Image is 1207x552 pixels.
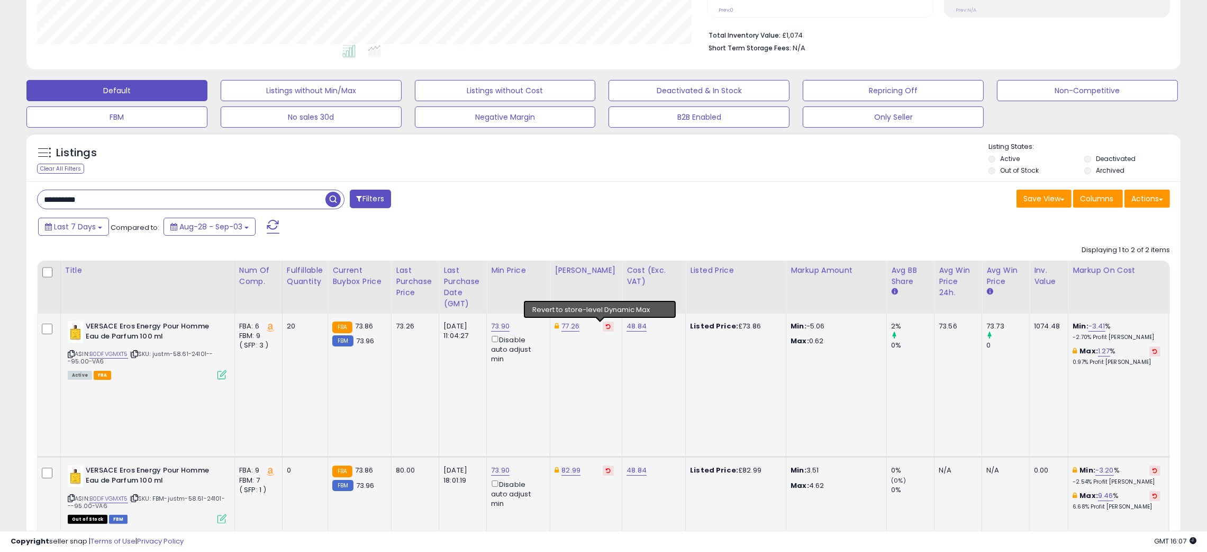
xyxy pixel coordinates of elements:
div: FBM: 9 [239,331,274,341]
i: Revert to store-level Min Markup [1152,468,1157,473]
label: Active [1000,154,1020,163]
div: ( SFP: 1 ) [239,485,274,495]
a: 1.27 [1098,346,1110,357]
div: Avg Win Price [986,265,1025,287]
div: £82.99 [690,466,778,475]
div: Last Purchase Price [396,265,434,298]
b: Min: [1073,321,1088,331]
small: Prev: 0 [719,7,733,13]
th: The percentage added to the cost of goods (COGS) that forms the calculator for Min & Max prices. [1068,261,1169,314]
h5: Listings [56,146,97,161]
div: Disable auto adjust min [491,334,542,364]
p: 4.62 [791,481,878,491]
img: 413rLcxiM5L._SL40_.jpg [68,466,83,487]
span: | SKU: justm-58.61-24101---95.00-VA6 [68,350,213,366]
span: N/A [793,43,805,53]
label: Archived [1096,166,1124,175]
b: VERSACE Eros Energy Pour Homme Eau de Parfum 100 ml [86,466,214,488]
div: Fulfillable Quantity [287,265,323,287]
div: Num of Comp. [239,265,278,287]
div: % [1073,346,1160,366]
b: Min: [1079,465,1095,475]
p: 3.51 [791,466,878,475]
button: B2B Enabled [609,106,789,128]
label: Deactivated [1096,154,1136,163]
strong: Min: [791,465,806,475]
div: Markup on Cost [1073,265,1164,276]
i: This overrides the store level max markup for this listing [1073,492,1077,499]
li: £1,074 [709,28,1162,41]
span: 73.96 [356,336,375,346]
button: Repricing Off [803,80,984,101]
i: Revert to store-level Max Markup [1152,349,1157,354]
button: Filters [350,190,391,208]
div: [DATE] 18:01:19 [443,466,478,485]
button: Aug-28 - Sep-03 [164,218,256,236]
b: VERSACE Eros Energy Pour Homme Eau de Parfum 100 ml [86,322,214,344]
a: 82.99 [561,465,580,476]
a: Privacy Policy [137,536,184,546]
small: FBA [332,466,352,477]
span: Aug-28 - Sep-03 [179,221,242,232]
a: -3.41 [1088,321,1105,332]
a: B0DFVGMXT5 [89,494,128,503]
div: Title [65,265,230,276]
div: ASIN: [68,466,226,522]
div: 1074.48 [1034,322,1060,331]
span: All listings currently available for purchase on Amazon [68,371,92,380]
span: FBM [109,515,128,524]
button: Save View [1017,190,1072,208]
button: Last 7 Days [38,218,109,236]
span: Compared to: [111,222,159,233]
div: 0% [891,485,934,495]
div: [PERSON_NAME] [555,265,618,276]
div: seller snap | | [11,537,184,547]
strong: Min: [791,321,806,331]
small: Avg BB Share. [891,287,897,297]
p: -2.70% Profit [PERSON_NAME] [1073,334,1160,341]
strong: Max: [791,336,809,346]
label: Out of Stock [1000,166,1039,175]
span: 73.86 [355,321,374,331]
button: Actions [1124,190,1170,208]
a: 48.84 [627,321,647,332]
span: Last 7 Days [54,221,96,232]
small: FBM [332,480,353,491]
div: 2% [891,322,934,331]
div: 73.26 [396,322,431,331]
span: | SKU: FBM-justm-58.61-24101---95.00-VA6 [68,494,225,510]
div: 0% [891,466,934,475]
span: Columns [1080,193,1113,204]
div: FBA: 9 [239,466,274,475]
button: Listings without Min/Max [221,80,402,101]
a: Terms of Use [90,536,135,546]
p: -2.54% Profit [PERSON_NAME] [1073,478,1160,486]
div: 0% [891,341,934,350]
div: % [1073,322,1160,341]
p: Listing States: [988,142,1181,152]
div: 73.73 [986,322,1029,331]
div: ASIN: [68,322,226,378]
a: 9.46 [1098,491,1113,501]
small: FBM [332,335,353,346]
img: 413rLcxiM5L._SL40_.jpg [68,322,83,343]
div: 0.00 [1034,466,1060,475]
button: No sales 30d [221,106,402,128]
div: 73.56 [939,322,974,331]
strong: Copyright [11,536,49,546]
div: Min Price [491,265,546,276]
b: Short Term Storage Fees: [709,43,791,52]
div: 80.00 [396,466,431,475]
i: This overrides the store level max markup for this listing [1073,348,1077,354]
span: 73.96 [356,480,375,491]
div: £73.86 [690,322,778,331]
button: Only Seller [803,106,984,128]
small: (0%) [891,476,906,485]
div: Inv. value [1034,265,1064,287]
b: Listed Price: [690,465,738,475]
p: 0.97% Profit [PERSON_NAME] [1073,359,1160,366]
button: Non-Competitive [997,80,1178,101]
span: 73.86 [355,465,374,475]
b: Listed Price: [690,321,738,331]
a: 73.90 [491,465,510,476]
